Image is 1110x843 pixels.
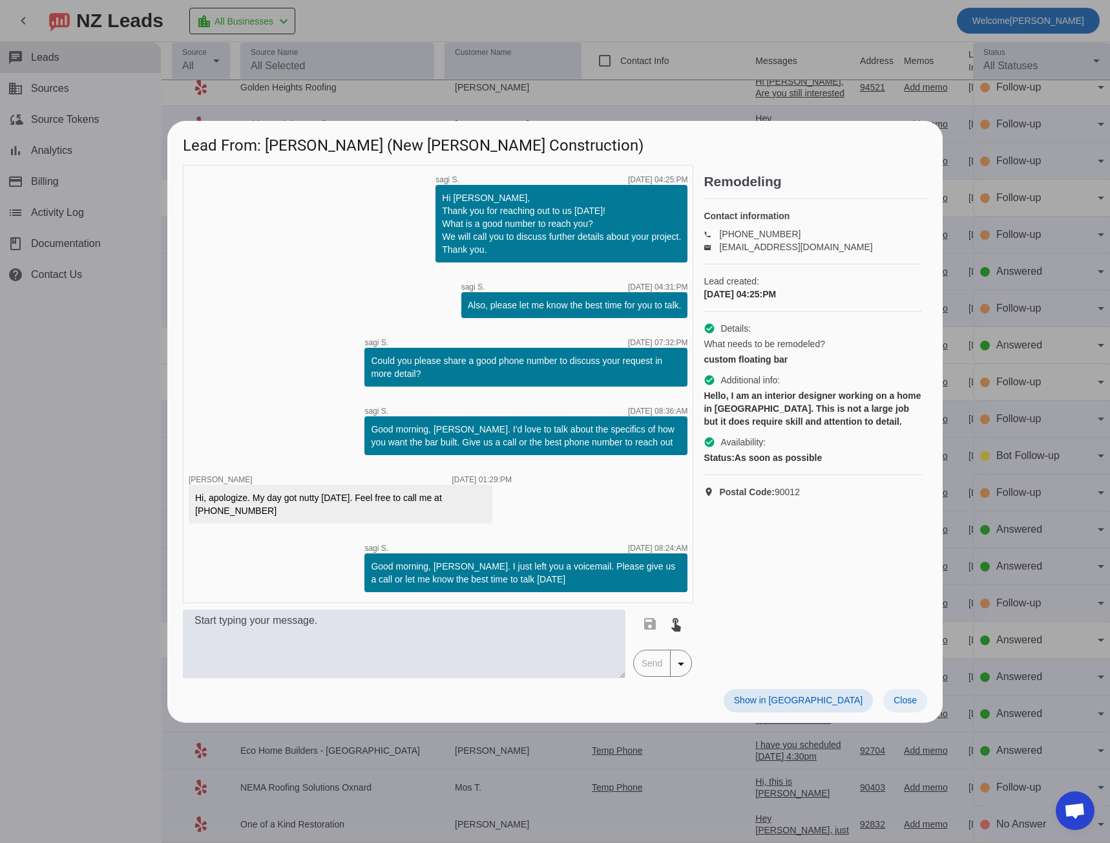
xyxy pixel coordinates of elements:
[719,242,872,252] a: [EMAIL_ADDRESS][DOMAIN_NAME]
[195,491,486,517] div: Hi, apologize. My day got nutty [DATE]. Feel free to call me at [PHONE_NUMBER]
[371,354,681,380] div: Could you please share a good phone number to discuss your request in more detail?​
[628,176,687,184] div: [DATE] 04:25:PM
[704,337,825,350] span: What needs to be remodeled?
[442,191,681,256] div: Hi [PERSON_NAME], Thank you for reaching out to us [DATE]! What is a good number to reach you? We...
[452,476,512,484] div: [DATE] 01:29:PM
[704,209,922,222] h4: Contact information
[628,339,687,347] div: [DATE] 07:32:PM
[704,275,922,288] span: Lead created:
[719,487,775,497] strong: Postal Code:
[720,322,751,335] span: Details:
[704,453,734,463] strong: Status:
[364,544,388,552] span: sagi S.
[468,299,682,312] div: Also, please let me know the best time for you to talk.​
[189,475,253,484] span: [PERSON_NAME]
[704,374,715,386] mat-icon: check_circle
[894,695,917,705] span: Close
[371,560,681,586] div: Good morning, [PERSON_NAME]. I just left you a voicemail. Please give us a call or let me know th...
[719,486,800,498] span: 90012
[720,374,780,387] span: Additional info:
[371,423,681,449] div: Good morning, [PERSON_NAME]. I'd love to talk about the specifics of how you want the bar built. ...
[704,231,719,237] mat-icon: phone
[364,407,388,415] span: sagi S.
[461,283,485,291] span: sagi S.
[628,544,687,552] div: [DATE] 08:24:AM
[720,436,766,449] span: Availability:
[704,353,922,366] div: custom floating bar
[704,323,715,334] mat-icon: check_circle
[167,121,943,164] h1: Lead From: [PERSON_NAME] (New [PERSON_NAME] Construction)
[734,695,863,705] span: Show in [GEOGRAPHIC_DATA]
[883,689,927,712] button: Close
[719,229,801,239] a: [PHONE_NUMBER]
[704,244,719,250] mat-icon: email
[1056,791,1094,830] div: Open chat
[435,176,459,184] span: sagi S.
[673,656,689,672] mat-icon: arrow_drop_down
[704,288,922,301] div: [DATE] 04:25:PM
[724,689,873,712] button: Show in [GEOGRAPHIC_DATA]
[704,389,922,428] div: Hello, I am an interior designer working on a home in [GEOGRAPHIC_DATA]. This is not a large job ...
[628,283,687,291] div: [DATE] 04:31:PM
[668,616,684,632] mat-icon: touch_app
[704,487,719,497] mat-icon: location_on
[704,436,715,448] mat-icon: check_circle
[704,175,927,188] h2: Remodeling
[704,451,922,464] div: As soon as possible
[364,339,388,347] span: sagi S.
[628,407,687,415] div: [DATE] 08:36:AM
